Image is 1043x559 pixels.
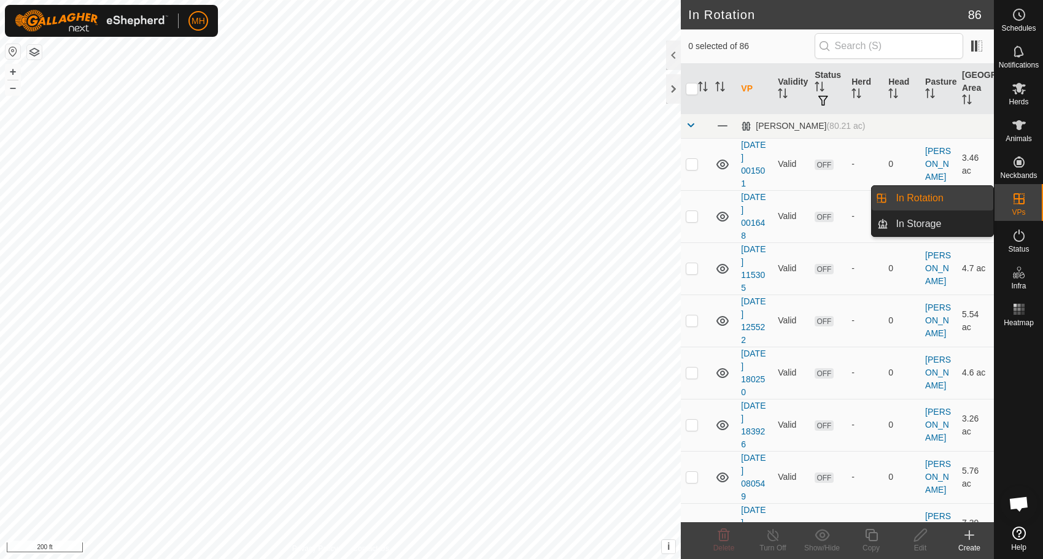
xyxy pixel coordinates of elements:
[896,217,942,231] span: In Storage
[815,472,833,483] span: OFF
[872,186,993,210] li: In Rotation
[896,191,944,206] span: In Rotation
[741,296,766,345] a: [DATE] 125522
[748,542,797,553] div: Turn Off
[925,459,951,495] a: [PERSON_NAME]
[883,347,920,399] td: 0
[945,542,994,553] div: Create
[667,541,670,552] span: i
[826,121,865,131] span: (80.21 ac)
[292,543,338,554] a: Privacy Policy
[741,140,766,188] a: [DATE] 001501
[688,7,967,22] h2: In Rotation
[883,242,920,295] td: 0
[15,10,168,32] img: Gallagher Logo
[896,542,945,553] div: Edit
[715,83,725,93] p-sorticon: Activate to sort
[741,401,766,449] a: [DATE] 183926
[851,366,878,379] div: -
[962,96,972,106] p-sorticon: Activate to sort
[662,540,675,553] button: i
[815,316,833,326] span: OFF
[773,138,810,190] td: Valid
[815,83,824,93] p-sorticon: Activate to sort
[995,522,1043,556] a: Help
[741,244,766,293] a: [DATE] 115305
[741,505,766,553] a: [DATE] 180927
[815,160,833,170] span: OFF
[1011,282,1026,290] span: Infra
[847,542,896,553] div: Copy
[741,121,865,131] div: [PERSON_NAME]
[851,471,878,484] div: -
[925,146,951,182] a: [PERSON_NAME]
[778,90,788,100] p-sorticon: Activate to sort
[815,368,833,379] span: OFF
[883,64,920,114] th: Head
[920,64,957,114] th: Pasture
[925,511,951,547] a: [PERSON_NAME]
[815,420,833,431] span: OFF
[815,33,963,59] input: Search (S)
[957,451,994,503] td: 5.76 ac
[352,543,389,554] a: Contact Us
[889,212,994,236] a: In Storage
[888,90,898,100] p-sorticon: Activate to sort
[851,210,878,223] div: -
[851,262,878,275] div: -
[851,314,878,327] div: -
[957,295,994,347] td: 5.54 ac
[925,407,951,442] a: [PERSON_NAME]
[999,61,1039,69] span: Notifications
[810,64,847,114] th: Status
[847,64,883,114] th: Herd
[6,64,20,79] button: +
[1009,98,1028,106] span: Herds
[815,212,833,222] span: OFF
[698,83,708,93] p-sorticon: Activate to sort
[1006,135,1032,142] span: Animals
[773,242,810,295] td: Valid
[741,453,766,501] a: [DATE] 080549
[957,399,994,451] td: 3.26 ac
[815,264,833,274] span: OFF
[883,451,920,503] td: 0
[1004,319,1034,326] span: Heatmap
[773,399,810,451] td: Valid
[741,192,766,241] a: [DATE] 001648
[773,64,810,114] th: Validity
[6,44,20,59] button: Reset Map
[1000,172,1037,179] span: Neckbands
[1008,245,1029,253] span: Status
[851,90,861,100] p-sorticon: Activate to sort
[773,503,810,555] td: Valid
[713,544,735,552] span: Delete
[883,138,920,190] td: 0
[688,40,814,53] span: 0 selected of 86
[1012,209,1025,216] span: VPs
[773,190,810,242] td: Valid
[883,295,920,347] td: 0
[872,212,993,236] li: In Storage
[27,45,42,60] button: Map Layers
[741,349,766,397] a: [DATE] 180250
[192,15,205,28] span: MH
[957,347,994,399] td: 4.6 ac
[925,90,935,100] p-sorticon: Activate to sort
[957,64,994,114] th: [GEOGRAPHIC_DATA] Area
[957,503,994,555] td: 7.39 ac
[883,399,920,451] td: 0
[1001,25,1036,32] span: Schedules
[851,418,878,431] div: -
[957,242,994,295] td: 4.7 ac
[968,6,982,24] span: 86
[889,186,994,210] a: In Rotation
[773,451,810,503] td: Valid
[1011,544,1026,551] span: Help
[957,138,994,190] td: 3.46 ac
[6,80,20,95] button: –
[773,295,810,347] td: Valid
[736,64,773,114] th: VP
[925,303,951,338] a: [PERSON_NAME]
[925,355,951,390] a: [PERSON_NAME]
